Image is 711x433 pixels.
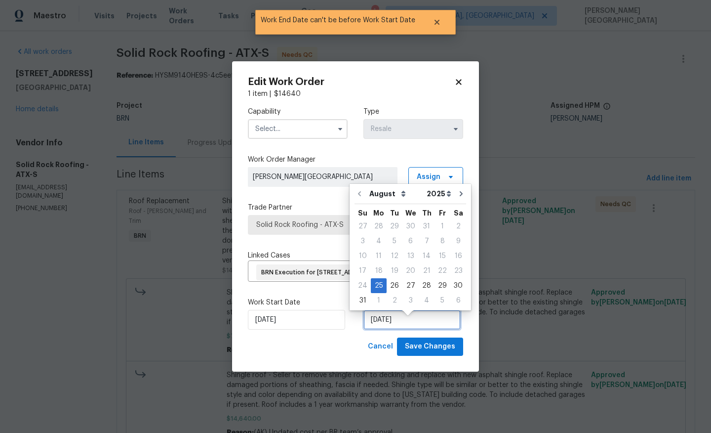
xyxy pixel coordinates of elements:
[371,294,387,307] div: 1
[421,12,453,32] button: Close
[434,294,450,307] div: 5
[450,123,462,135] button: Show options
[434,293,450,308] div: Fri Sep 05 2025
[371,234,387,249] div: Mon Aug 04 2025
[402,294,419,307] div: 3
[397,338,463,356] button: Save Changes
[371,293,387,308] div: Mon Sep 01 2025
[371,249,387,263] div: Mon Aug 11 2025
[387,234,402,249] div: Tue Aug 05 2025
[334,123,346,135] button: Show options
[261,268,377,277] span: BRN Execution for [STREET_ADDRESS]
[371,219,387,233] div: 28
[248,310,345,330] input: M/D/YYYY
[450,264,466,278] div: 23
[402,263,419,278] div: Wed Aug 20 2025
[355,234,371,248] div: 3
[450,219,466,233] div: 2
[454,184,469,204] button: Go to next month
[402,278,419,293] div: Wed Aug 27 2025
[256,264,386,280] div: BRN Execution for [STREET_ADDRESS]
[434,278,450,293] div: Fri Aug 29 2025
[419,234,434,248] div: 7
[358,210,367,216] abbr: Sunday
[434,219,450,233] div: 1
[439,210,446,216] abbr: Friday
[419,293,434,308] div: Thu Sep 04 2025
[363,107,463,117] label: Type
[390,210,399,216] abbr: Tuesday
[387,219,402,233] div: 29
[419,279,434,293] div: 28
[371,264,387,278] div: 18
[363,310,461,330] input: M/D/YYYY
[419,263,434,278] div: Thu Aug 21 2025
[355,278,371,293] div: Sun Aug 24 2025
[402,264,419,278] div: 20
[434,249,450,263] div: 15
[371,234,387,248] div: 4
[402,234,419,248] div: 6
[405,341,455,353] span: Save Changes
[248,89,463,99] div: 1 item |
[371,219,387,234] div: Mon Jul 28 2025
[387,294,402,307] div: 2
[253,172,393,182] span: [PERSON_NAME][GEOGRAPHIC_DATA]
[402,219,419,233] div: 30
[434,234,450,248] div: 8
[387,234,402,248] div: 5
[355,249,371,263] div: Sun Aug 10 2025
[450,263,466,278] div: Sat Aug 23 2025
[450,219,466,234] div: Sat Aug 02 2025
[355,279,371,293] div: 24
[450,249,466,263] div: Sat Aug 16 2025
[419,234,434,249] div: Thu Aug 07 2025
[355,219,371,233] div: 27
[387,293,402,308] div: Tue Sep 02 2025
[450,278,466,293] div: Sat Aug 30 2025
[450,234,466,249] div: Sat Aug 09 2025
[387,219,402,234] div: Tue Jul 29 2025
[450,234,466,248] div: 9
[402,234,419,249] div: Wed Aug 06 2025
[402,279,419,293] div: 27
[387,279,402,293] div: 26
[355,293,371,308] div: Sun Aug 31 2025
[434,279,450,293] div: 29
[419,249,434,263] div: Thu Aug 14 2025
[387,264,402,278] div: 19
[355,234,371,249] div: Sun Aug 03 2025
[419,219,434,234] div: Thu Jul 31 2025
[352,184,367,204] button: Go to previous month
[417,172,440,182] span: Assign
[248,251,290,260] span: Linked Cases
[402,249,419,263] div: 13
[434,219,450,234] div: Fri Aug 01 2025
[355,249,371,263] div: 10
[387,263,402,278] div: Tue Aug 19 2025
[373,210,384,216] abbr: Monday
[371,263,387,278] div: Mon Aug 18 2025
[434,264,450,278] div: 22
[248,119,348,139] input: Select...
[274,90,301,97] span: $ 14640
[368,341,393,353] span: Cancel
[454,210,463,216] abbr: Saturday
[255,10,421,31] span: Work End Date can't be before Work Start Date
[371,278,387,293] div: Mon Aug 25 2025
[355,294,371,307] div: 31
[402,219,419,234] div: Wed Jul 30 2025
[450,279,466,293] div: 30
[402,249,419,263] div: Wed Aug 13 2025
[256,220,455,230] span: Solid Rock Roofing - ATX-S
[248,203,463,213] label: Trade Partner
[355,263,371,278] div: Sun Aug 17 2025
[355,219,371,234] div: Sun Jul 27 2025
[419,219,434,233] div: 31
[450,249,466,263] div: 16
[371,249,387,263] div: 11
[387,249,402,263] div: 12
[367,186,424,201] select: Month
[371,279,387,293] div: 25
[355,264,371,278] div: 17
